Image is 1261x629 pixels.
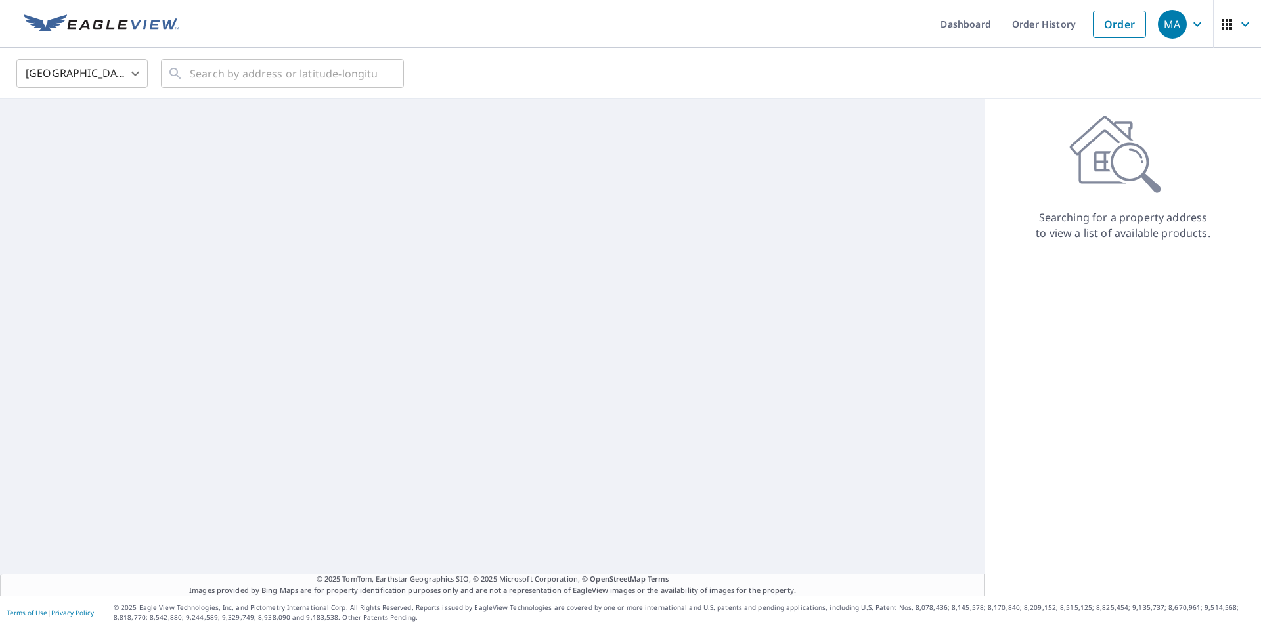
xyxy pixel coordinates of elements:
a: Terms [648,574,669,584]
input: Search by address or latitude-longitude [190,55,377,92]
div: MA [1158,10,1187,39]
a: Terms of Use [7,608,47,617]
p: | [7,609,94,617]
span: © 2025 TomTom, Earthstar Geographics SIO, © 2025 Microsoft Corporation, © [317,574,669,585]
a: Privacy Policy [51,608,94,617]
a: Order [1093,11,1146,38]
div: [GEOGRAPHIC_DATA] [16,55,148,92]
a: OpenStreetMap [590,574,645,584]
img: EV Logo [24,14,179,34]
p: © 2025 Eagle View Technologies, Inc. and Pictometry International Corp. All Rights Reserved. Repo... [114,603,1254,622]
p: Searching for a property address to view a list of available products. [1035,209,1211,241]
